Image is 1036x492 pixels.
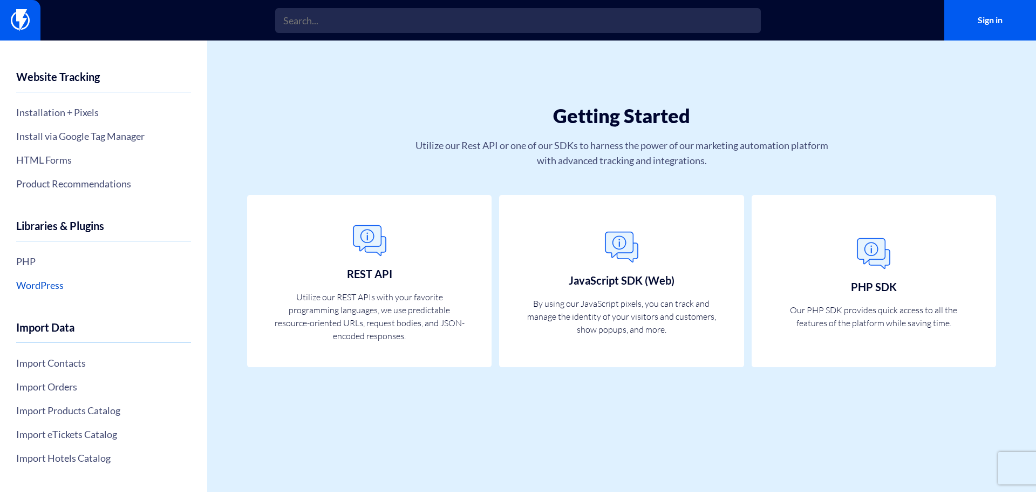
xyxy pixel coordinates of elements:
a: Import eTickets Catalog [16,425,191,443]
a: PHP SDK Our PHP SDK provides quick access to all the features of the platform while saving time. [752,195,996,367]
p: Utilize our Rest API or one of our SDKs to harness the power of our marketing automation platform... [412,138,831,168]
p: Utilize our REST APIs with your favorite programming languages, we use predictable resource-orien... [272,291,467,342]
a: WordPress [16,276,191,294]
a: Import Contacts [16,354,191,372]
p: Our PHP SDK provides quick access to all the features of the platform while saving time. [776,304,971,329]
p: By using our JavaScript pixels, you can track and manage the identity of your visitors and custom... [524,297,719,336]
img: General.png [600,226,643,269]
a: Import Hotels Catalog [16,449,191,467]
a: JavaScript SDK (Web) By using our JavaScript pixels, you can track and manage the identity of you... [499,195,744,367]
a: Product Recommendations [16,174,191,193]
img: General.png [852,232,895,275]
a: HTML Forms [16,151,191,169]
h4: Import Data [16,321,191,343]
a: REST API Utilize our REST APIs with your favorite programming languages, we use predictable resou... [247,195,492,367]
a: Import Orders [16,378,191,396]
a: Import Products Catalog [16,401,191,420]
a: PHP [16,252,191,271]
a: Installation + Pixels [16,103,191,122]
h4: Website Tracking [16,71,191,92]
h4: Libraries & Plugins [16,220,191,241]
h3: REST API [347,268,392,280]
h3: PHP SDK [851,281,897,293]
h1: Getting Started [272,105,971,127]
a: Install via Google Tag Manager [16,127,191,145]
h3: JavaScript SDK (Web) [569,274,674,286]
input: Search... [275,8,761,33]
img: General.png [348,219,391,262]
